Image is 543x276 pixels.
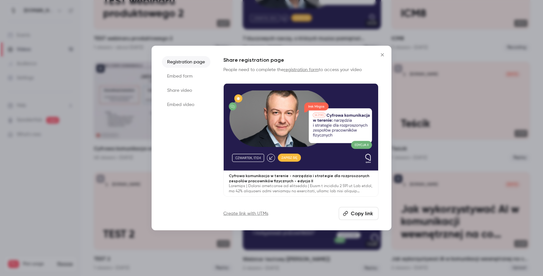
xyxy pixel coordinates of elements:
button: Copy link [339,207,378,220]
a: Cyfrowa komunikacja w terenie - narzędzia i strategie dla rozproszonych zespołów pracowników fizy... [223,83,378,197]
p: Loremips | Dolorsi ametconse ad elitseddo | Eiusm t incididu 2 591 ut Lab etdol, ma 42% aliquaeni... [229,183,373,194]
h1: Share registration page [223,56,378,64]
button: Close [376,48,389,61]
li: Embed form [162,70,210,82]
li: Embed video [162,99,210,111]
p: People need to complete the to access your video [223,67,378,73]
li: Registration page [162,56,210,68]
a: Create link with UTMs [223,210,268,217]
p: Cyfrowa komunikacja w terenie - narzędzia i strategie dla rozproszonych zespołów pracowników fizy... [229,173,373,183]
li: Share video [162,85,210,96]
a: registration form [284,68,319,72]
